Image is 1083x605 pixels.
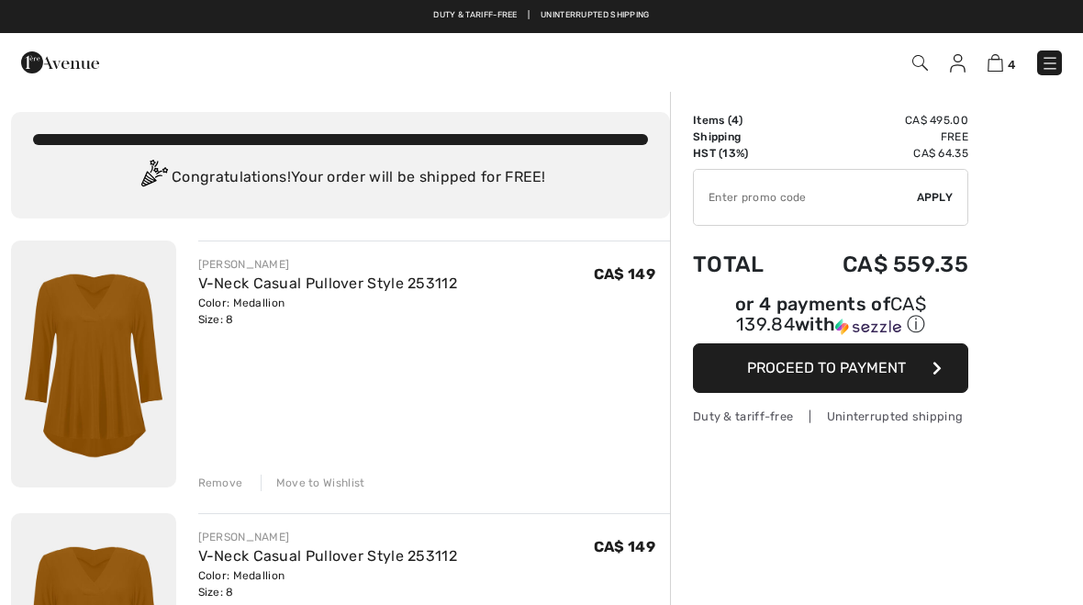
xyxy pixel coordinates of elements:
span: Apply [917,189,954,206]
div: [PERSON_NAME] [198,529,458,545]
td: Total [693,233,792,296]
a: V-Neck Casual Pullover Style 253112 [198,547,458,565]
div: Color: Medallion Size: 8 [198,295,458,328]
span: 4 [1008,58,1015,72]
img: Menu [1041,54,1059,73]
a: 4 [988,51,1015,73]
div: or 4 payments of with [693,296,968,337]
img: Congratulation2.svg [135,160,172,196]
span: CA$ 149 [594,538,655,555]
span: 4 [731,114,739,127]
td: HST (13%) [693,145,792,162]
div: Move to Wishlist [261,475,365,491]
td: Free [792,129,968,145]
div: Congratulations! Your order will be shipped for FREE! [33,160,648,196]
img: Sezzle [835,319,901,335]
span: Proceed to Payment [747,359,906,376]
td: CA$ 64.35 [792,145,968,162]
img: Search [912,55,928,71]
div: Duty & tariff-free | Uninterrupted shipping [693,408,968,425]
div: Remove [198,475,243,491]
td: Items ( ) [693,112,792,129]
td: CA$ 495.00 [792,112,968,129]
input: Promo code [694,170,917,225]
div: Color: Medallion Size: 8 [198,567,458,600]
div: [PERSON_NAME] [198,256,458,273]
img: Shopping Bag [988,54,1003,72]
td: CA$ 559.35 [792,233,968,296]
span: CA$ 149 [594,265,655,283]
span: CA$ 139.84 [736,293,926,335]
div: or 4 payments ofCA$ 139.84withSezzle Click to learn more about Sezzle [693,296,968,343]
button: Proceed to Payment [693,343,968,393]
img: My Info [950,54,966,73]
a: 1ère Avenue [21,52,99,70]
td: Shipping [693,129,792,145]
img: V-Neck Casual Pullover Style 253112 [11,241,176,487]
img: 1ère Avenue [21,44,99,81]
a: V-Neck Casual Pullover Style 253112 [198,274,458,292]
